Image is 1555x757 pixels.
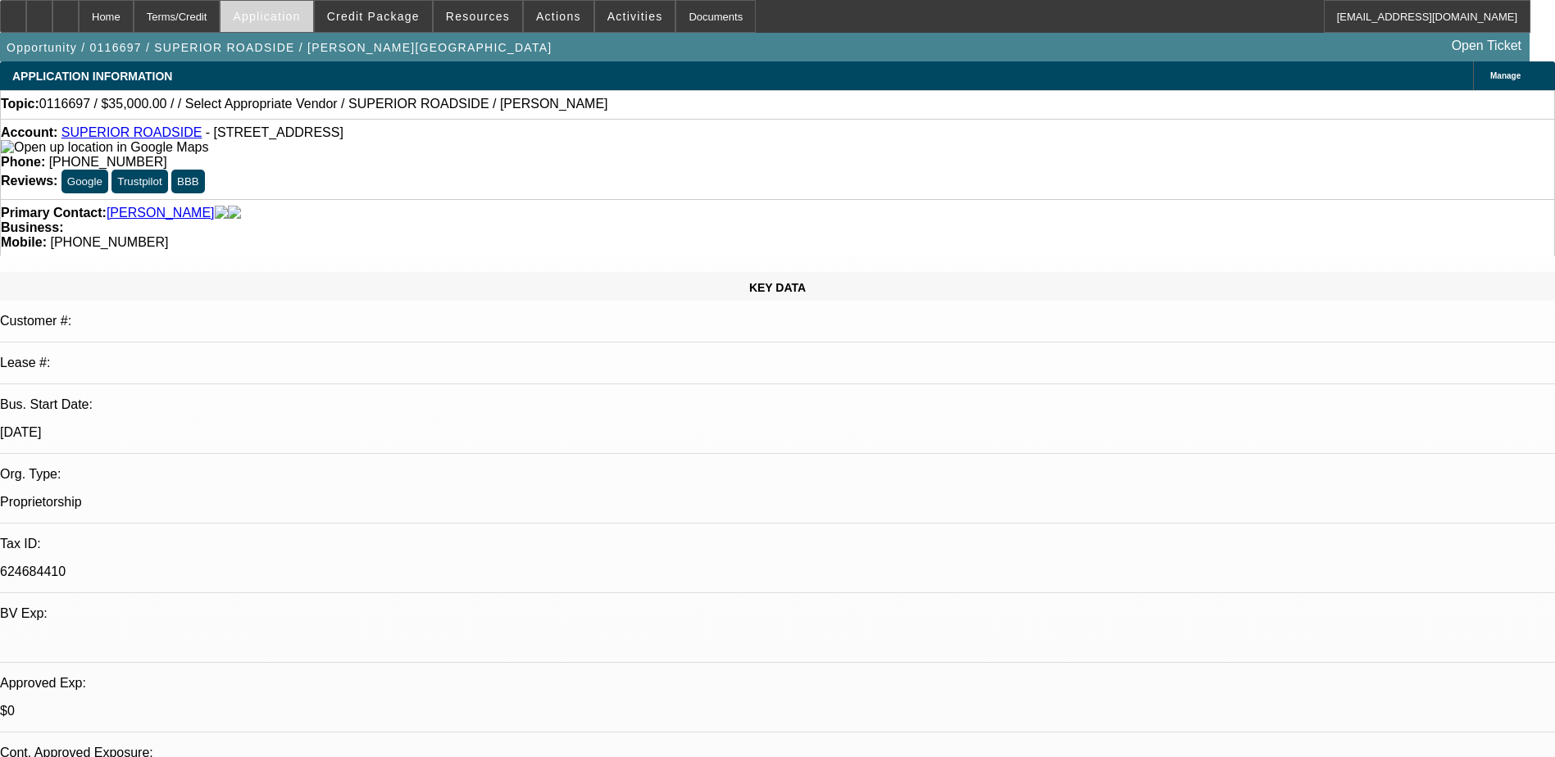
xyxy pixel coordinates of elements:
span: KEY DATA [749,281,806,294]
img: Open up location in Google Maps [1,140,208,155]
button: BBB [171,170,205,193]
img: facebook-icon.png [215,206,228,220]
button: Resources [434,1,522,32]
a: [PERSON_NAME] [107,206,215,220]
span: APPLICATION INFORMATION [12,70,172,83]
button: Credit Package [315,1,432,32]
strong: Phone: [1,155,45,169]
button: Activities [595,1,675,32]
a: View Google Maps [1,140,208,154]
strong: Primary Contact: [1,206,107,220]
span: Manage [1490,71,1521,80]
span: - [STREET_ADDRESS] [206,125,343,139]
button: Google [61,170,108,193]
span: Resources [446,10,510,23]
strong: Business: [1,220,63,234]
button: Actions [524,1,593,32]
span: Activities [607,10,663,23]
button: Application [221,1,312,32]
strong: Account: [1,125,57,139]
span: [PHONE_NUMBER] [49,155,167,169]
span: [PHONE_NUMBER] [50,235,168,249]
span: Application [233,10,300,23]
img: linkedin-icon.png [228,206,241,220]
span: 0116697 / $35,000.00 / / Select Appropriate Vendor / SUPERIOR ROADSIDE / [PERSON_NAME] [39,97,608,111]
button: Trustpilot [111,170,167,193]
strong: Reviews: [1,174,57,188]
span: Actions [536,10,581,23]
strong: Mobile: [1,235,47,249]
strong: Topic: [1,97,39,111]
a: SUPERIOR ROADSIDE [61,125,202,139]
span: Credit Package [327,10,420,23]
span: Opportunity / 0116697 / SUPERIOR ROADSIDE / [PERSON_NAME][GEOGRAPHIC_DATA] [7,41,552,54]
a: Open Ticket [1445,32,1528,60]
